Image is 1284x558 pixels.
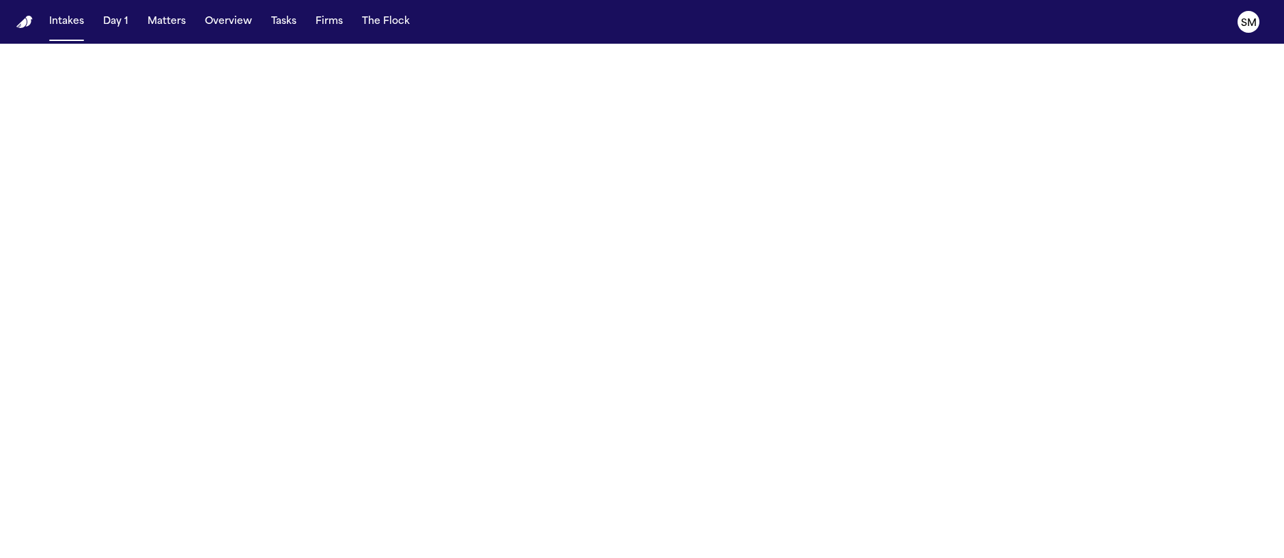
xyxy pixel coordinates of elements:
button: The Flock [357,10,415,34]
button: Intakes [44,10,89,34]
button: Tasks [266,10,302,34]
button: Firms [310,10,348,34]
button: Matters [142,10,191,34]
a: Home [16,16,33,29]
img: Finch Logo [16,16,33,29]
button: Overview [199,10,257,34]
button: Day 1 [98,10,134,34]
